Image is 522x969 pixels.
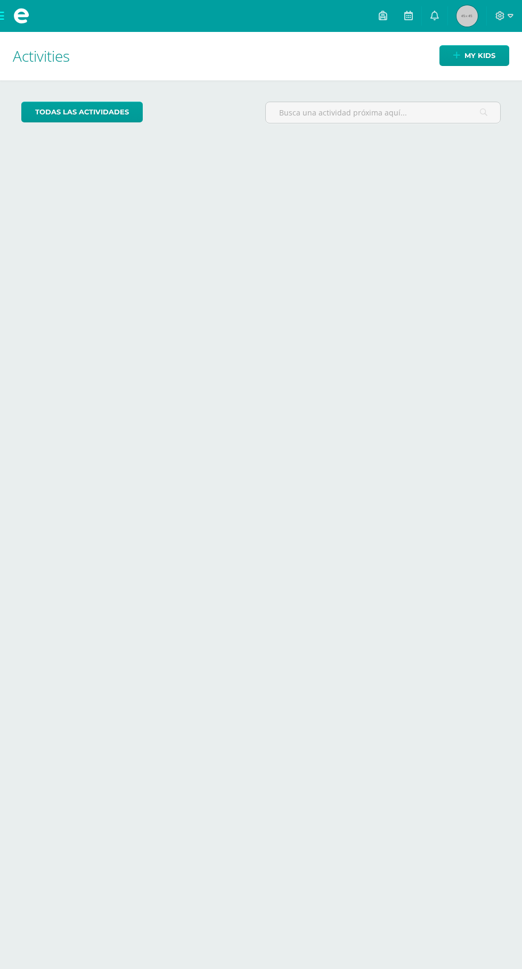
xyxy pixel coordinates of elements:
[456,5,478,27] img: 45x45
[464,46,495,65] span: My kids
[13,32,509,80] h1: Activities
[21,102,143,122] a: todas las Actividades
[439,45,509,66] a: My kids
[266,102,500,123] input: Busca una actividad próxima aquí...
